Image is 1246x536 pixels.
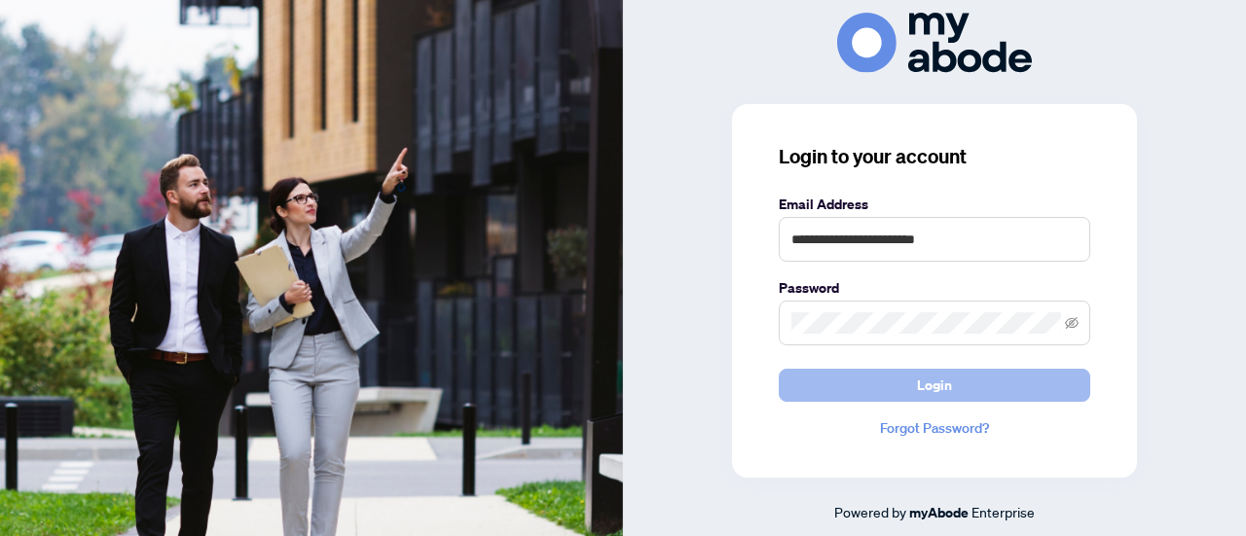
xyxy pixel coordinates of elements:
[779,369,1090,402] button: Login
[917,370,952,401] span: Login
[779,194,1090,215] label: Email Address
[779,277,1090,299] label: Password
[1065,316,1079,330] span: eye-invisible
[909,502,969,523] a: myAbode
[837,13,1032,72] img: ma-logo
[971,503,1035,520] span: Enterprise
[834,503,906,520] span: Powered by
[779,143,1090,170] h3: Login to your account
[779,417,1090,439] a: Forgot Password?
